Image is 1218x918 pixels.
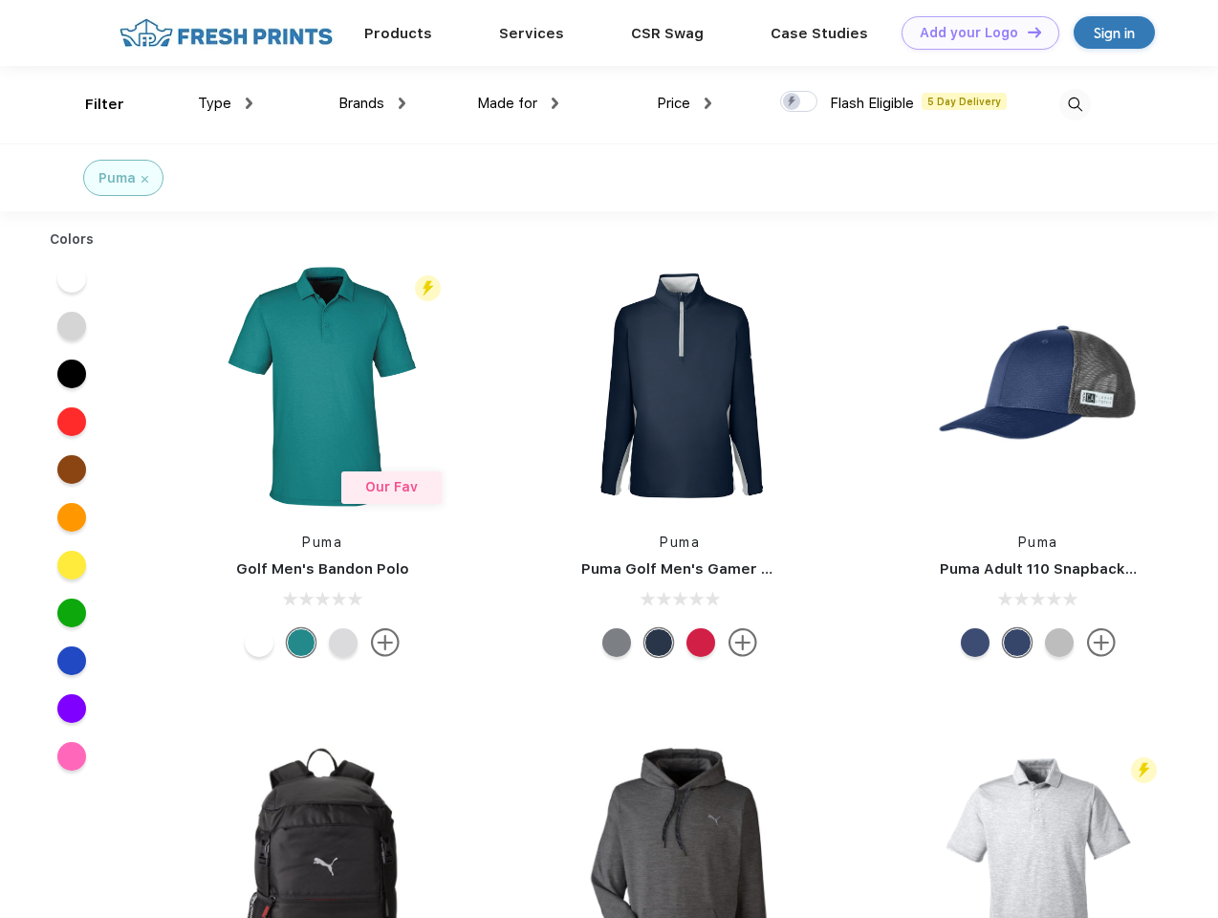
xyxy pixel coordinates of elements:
img: fo%20logo%202.webp [114,16,338,50]
img: filter_cancel.svg [141,176,148,183]
img: dropdown.png [705,98,711,109]
a: Puma [302,535,342,550]
span: Flash Eligible [830,95,914,112]
a: Golf Men's Bandon Polo [236,560,409,578]
a: Services [499,25,564,42]
img: more.svg [1087,628,1116,657]
img: func=resize&h=266 [195,259,449,514]
div: Navy Blazer [644,628,673,657]
div: Colors [35,229,109,250]
div: Quarry with Brt Whit [1045,628,1074,657]
div: Add your Logo [920,25,1018,41]
div: Filter [85,94,124,116]
div: Puma [98,168,136,188]
img: dropdown.png [246,98,252,109]
img: flash_active_toggle.svg [415,275,441,301]
img: dropdown.png [552,98,558,109]
span: Price [657,95,690,112]
span: Our Fav [365,479,418,494]
img: desktop_search.svg [1059,89,1091,120]
img: flash_active_toggle.svg [1131,757,1157,783]
span: 5 Day Delivery [922,93,1007,110]
img: more.svg [729,628,757,657]
div: Quiet Shade [602,628,631,657]
div: Peacoat Qut Shd [961,628,990,657]
img: func=resize&h=266 [911,259,1165,514]
span: Brands [338,95,384,112]
img: dropdown.png [399,98,405,109]
div: Ski Patrol [686,628,715,657]
span: Made for [477,95,537,112]
img: func=resize&h=266 [553,259,807,514]
a: Puma Golf Men's Gamer Golf Quarter-Zip [581,560,883,578]
a: Puma [1018,535,1058,550]
img: more.svg [371,628,400,657]
div: Peacoat with Qut Shd [1003,628,1032,657]
a: Products [364,25,432,42]
a: CSR Swag [631,25,704,42]
span: Type [198,95,231,112]
div: High Rise [329,628,358,657]
img: DT [1028,27,1041,37]
div: Sign in [1094,22,1135,44]
a: Sign in [1074,16,1155,49]
div: Bright White [245,628,273,657]
a: Puma [660,535,700,550]
div: Green Lagoon [287,628,315,657]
